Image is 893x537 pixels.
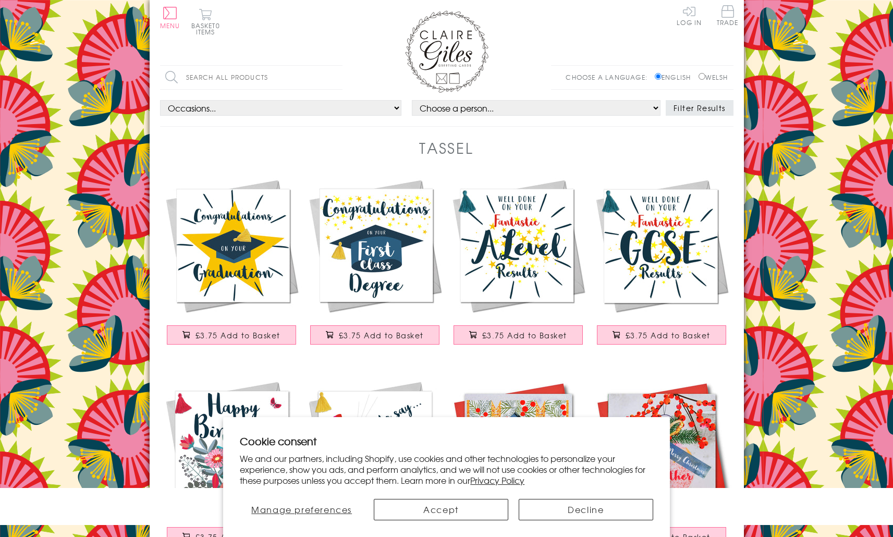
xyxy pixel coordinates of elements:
span: Manage preferences [251,503,352,516]
button: £3.75 Add to Basket [454,325,583,345]
span: £3.75 Add to Basket [626,330,711,340]
a: GCSE Exam Congratulations Card, Stars, Embellished with a colourful tassel £3.75 Add to Basket [590,174,733,355]
a: Trade [717,5,739,28]
span: £3.75 Add to Basket [482,330,567,340]
button: Decline [519,499,653,520]
p: We and our partners, including Shopify, use cookies and other technologies to personalize your ex... [240,453,653,485]
span: 0 items [196,21,220,36]
button: Manage preferences [240,499,363,520]
a: A Level Exam Congratulations Card, Stars, Embellished with a colourful tassel £3.75 Add to Basket [447,174,590,355]
img: A Level Exam Congratulations Card, Stars, Embellished with a colourful tassel [447,174,590,318]
img: Christmas Card, Bauble, Merry Christmas, Godmother, Tassel Embellished [590,376,733,519]
img: First Class Degree Congratulations Card, Embellished with a colourful tassel [303,174,447,318]
a: First Class Degree Congratulations Card, Embellished with a colourful tassel £3.75 Add to Basket [303,174,447,355]
button: £3.75 Add to Basket [597,325,726,345]
input: Welsh [699,73,705,80]
input: Search all products [160,66,342,89]
img: General Card Card, Telephone, Just to Say, Embellished with a colourful tassel [303,376,447,519]
label: English [655,72,696,82]
button: £3.75 Add to Basket [310,325,439,345]
h1: Tassel [419,137,474,158]
button: Accept [374,499,508,520]
span: Trade [717,5,739,26]
span: £3.75 Add to Basket [195,330,280,340]
a: Graduation Congratulations Card, Star, Embellished with a colourful tassel £3.75 Add to Basket [160,174,303,355]
button: Basket0 items [191,8,220,35]
button: £3.75 Add to Basket [167,325,296,345]
img: Christmas Card, Cracker, Niece, Happy Christmas, Tassel Embellished [447,376,590,519]
h2: Cookie consent [240,434,653,448]
span: Menu [160,21,180,30]
a: Privacy Policy [470,474,524,486]
p: Choose a language: [566,72,653,82]
img: Claire Giles Greetings Cards [405,10,488,93]
input: English [655,73,662,80]
input: Search [332,66,342,89]
label: Welsh [699,72,728,82]
a: Log In [677,5,702,26]
button: Menu [160,7,180,29]
img: Graduation Congratulations Card, Star, Embellished with a colourful tassel [160,174,303,318]
img: Birthday Card, Bouquet, Happy Birthday, Embellished with a colourful tassel [160,376,303,519]
button: Filter Results [666,100,733,116]
img: GCSE Exam Congratulations Card, Stars, Embellished with a colourful tassel [590,174,733,318]
span: £3.75 Add to Basket [339,330,424,340]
